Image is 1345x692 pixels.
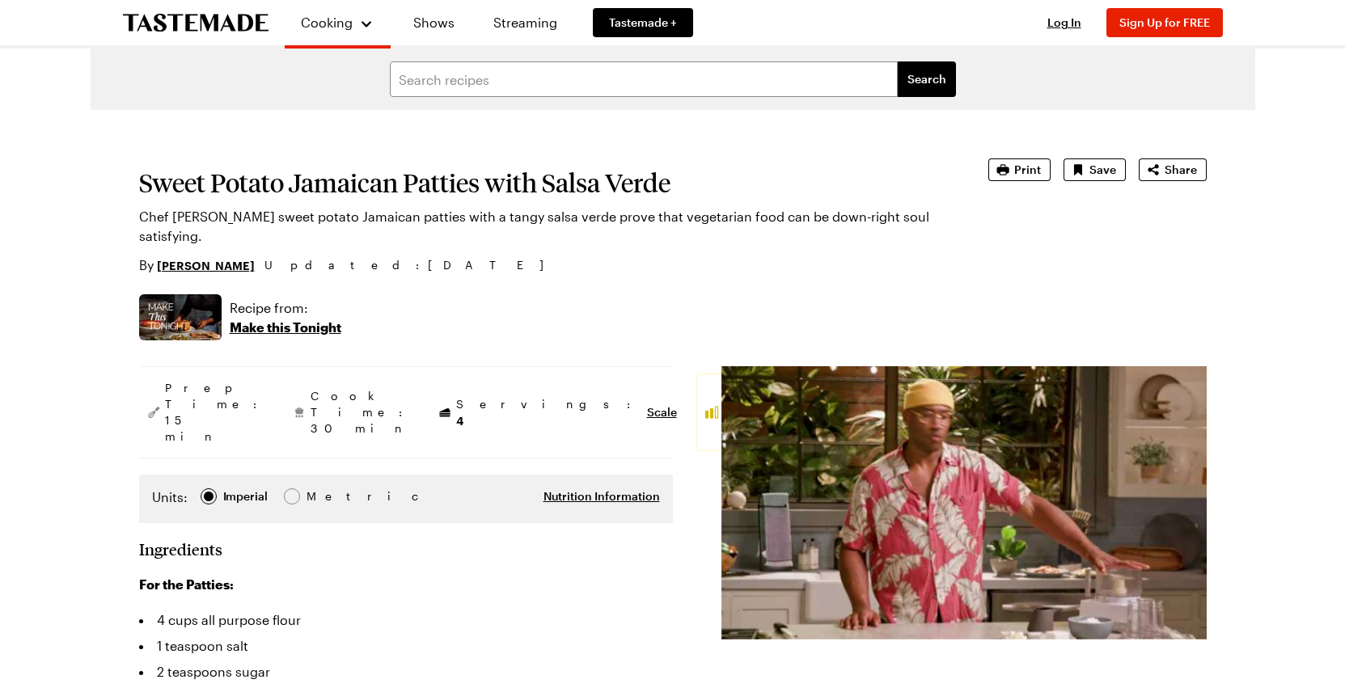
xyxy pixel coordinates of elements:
button: Sign Up for FREE [1106,8,1223,37]
span: Search [907,71,946,87]
span: Imperial [223,487,269,505]
span: Share [1165,162,1197,178]
button: filters [898,61,956,97]
li: 1 teaspoon salt [139,633,673,659]
a: To Tastemade Home Page [123,14,269,32]
span: Updated : [DATE] [264,256,560,274]
p: Make this Tonight [230,318,341,337]
span: Print [1014,162,1041,178]
span: Metric [307,487,342,505]
div: Metric [307,487,340,505]
img: Show where recipe is used [139,294,222,340]
button: Cooking [301,6,374,39]
div: Imperial [223,487,268,505]
button: Nutrition Information [543,488,660,504]
h2: Ingredients [139,539,222,559]
span: Cook Time: 30 min [311,388,411,437]
span: Sign Up for FREE [1119,15,1210,29]
button: Share [1139,158,1207,181]
li: 2 teaspoons sugar [139,659,673,685]
h3: For the Patties: [139,575,673,594]
button: Print [988,158,1051,181]
p: Chef [PERSON_NAME] sweet potato Jamaican patties with a tangy salsa verde prove that vegetarian f... [139,207,943,246]
h1: Sweet Potato Jamaican Patties with Salsa Verde [139,168,943,197]
span: Cooking [301,15,353,30]
p: Recipe from: [230,298,341,318]
span: Save [1089,162,1116,178]
div: Imperial Metric [152,487,340,510]
span: Tastemade + [609,15,677,31]
p: By [139,255,255,275]
span: 4 [456,412,463,428]
button: Log In [1032,15,1097,31]
span: Prep Time: 15 min [165,380,265,445]
a: Tastemade + [593,8,693,37]
span: Log In [1047,15,1081,29]
a: Recipe from:Make this Tonight [230,298,341,337]
label: Units: [152,487,188,507]
span: Servings: [456,396,639,429]
button: Save recipe [1064,158,1126,181]
a: [PERSON_NAME] [157,256,255,274]
input: Search recipes [390,61,898,97]
li: 4 cups all purpose flour [139,607,673,633]
button: Scale [647,404,677,420]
